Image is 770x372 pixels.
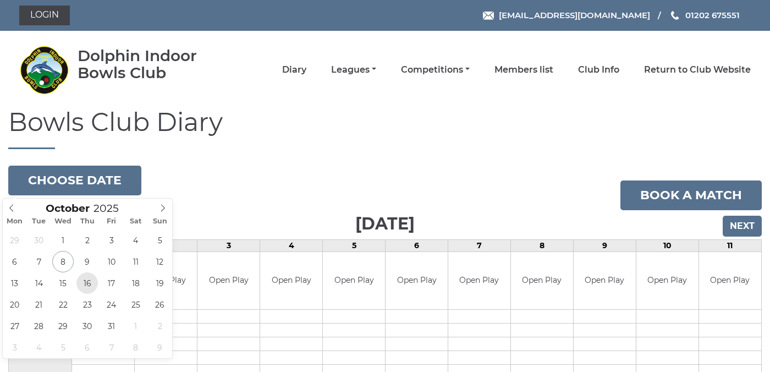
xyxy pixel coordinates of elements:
[51,218,75,225] span: Wed
[483,9,650,21] a: Email [EMAIL_ADDRESS][DOMAIN_NAME]
[52,272,74,294] span: October 15, 2025
[28,294,50,315] span: October 21, 2025
[698,239,761,251] td: 11
[76,337,98,358] span: November 6, 2025
[620,180,762,210] a: Book a match
[149,251,170,272] span: October 12, 2025
[323,239,386,251] td: 5
[323,252,385,310] td: Open Play
[75,218,100,225] span: Thu
[578,64,619,76] a: Club Info
[149,315,170,337] span: November 2, 2025
[401,64,470,76] a: Competitions
[101,315,122,337] span: October 31, 2025
[4,229,25,251] span: September 29, 2025
[149,294,170,315] span: October 26, 2025
[636,252,698,310] td: Open Play
[260,252,322,310] td: Open Play
[386,239,448,251] td: 6
[4,337,25,358] span: November 3, 2025
[28,337,50,358] span: November 4, 2025
[76,251,98,272] span: October 9, 2025
[4,251,25,272] span: October 6, 2025
[125,272,146,294] span: October 18, 2025
[76,272,98,294] span: October 16, 2025
[125,251,146,272] span: October 11, 2025
[149,337,170,358] span: November 9, 2025
[4,272,25,294] span: October 13, 2025
[511,252,573,310] td: Open Play
[149,229,170,251] span: October 5, 2025
[90,202,133,215] input: Scroll to increment
[671,11,679,20] img: Phone us
[125,315,146,337] span: November 1, 2025
[28,251,50,272] span: October 7, 2025
[78,47,229,81] div: Dolphin Indoor Bowls Club
[125,294,146,315] span: October 25, 2025
[197,252,260,310] td: Open Play
[28,315,50,337] span: October 28, 2025
[52,229,74,251] span: October 1, 2025
[125,229,146,251] span: October 4, 2025
[260,239,323,251] td: 4
[27,218,51,225] span: Tue
[148,218,172,225] span: Sun
[282,64,306,76] a: Diary
[101,337,122,358] span: November 7, 2025
[4,294,25,315] span: October 20, 2025
[197,239,260,251] td: 3
[669,9,740,21] a: Phone us 01202 675551
[28,272,50,294] span: October 14, 2025
[19,6,70,25] a: Login
[149,272,170,294] span: October 19, 2025
[52,315,74,337] span: October 29, 2025
[699,252,761,310] td: Open Play
[494,64,553,76] a: Members list
[331,64,376,76] a: Leagues
[101,229,122,251] span: October 3, 2025
[4,315,25,337] span: October 27, 2025
[499,10,650,20] span: [EMAIL_ADDRESS][DOMAIN_NAME]
[644,64,751,76] a: Return to Club Website
[386,252,448,310] td: Open Play
[685,10,740,20] span: 01202 675551
[76,294,98,315] span: October 23, 2025
[52,251,74,272] span: October 8, 2025
[46,204,90,214] span: Scroll to increment
[448,239,511,251] td: 7
[101,272,122,294] span: October 17, 2025
[3,218,27,225] span: Mon
[574,252,636,310] td: Open Play
[483,12,494,20] img: Email
[573,239,636,251] td: 9
[448,252,510,310] td: Open Play
[723,216,762,237] input: Next
[52,294,74,315] span: October 22, 2025
[8,108,762,149] h1: Bowls Club Diary
[8,166,141,195] button: Choose date
[101,294,122,315] span: October 24, 2025
[19,45,69,95] img: Dolphin Indoor Bowls Club
[510,239,573,251] td: 8
[101,251,122,272] span: October 10, 2025
[28,229,50,251] span: September 30, 2025
[125,337,146,358] span: November 8, 2025
[124,218,148,225] span: Sat
[76,315,98,337] span: October 30, 2025
[636,239,698,251] td: 10
[52,337,74,358] span: November 5, 2025
[100,218,124,225] span: Fri
[76,229,98,251] span: October 2, 2025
